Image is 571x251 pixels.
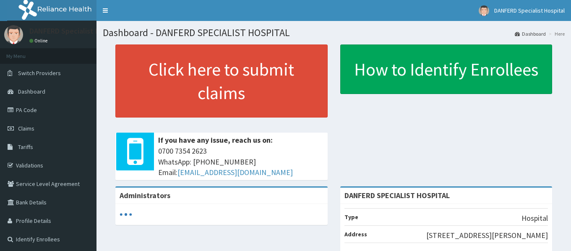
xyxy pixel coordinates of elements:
[115,44,328,118] a: Click here to submit claims
[340,44,553,94] a: How to Identify Enrollees
[344,230,367,238] b: Address
[18,143,33,151] span: Tariffs
[344,213,358,221] b: Type
[29,38,50,44] a: Online
[494,7,565,14] span: DANFERD Specialist Hospital
[18,88,45,95] span: Dashboard
[29,27,123,35] p: DANFERD Specialist Hospital
[120,191,170,200] b: Administrators
[158,146,323,178] span: 0700 7354 2623 WhatsApp: [PHONE_NUMBER] Email:
[18,69,61,77] span: Switch Providers
[177,167,293,177] a: [EMAIL_ADDRESS][DOMAIN_NAME]
[547,30,565,37] li: Here
[515,30,546,37] a: Dashboard
[521,213,548,224] p: Hospital
[158,135,273,145] b: If you have any issue, reach us on:
[4,25,23,44] img: User Image
[18,125,34,132] span: Claims
[426,230,548,241] p: [STREET_ADDRESS][PERSON_NAME]
[479,5,489,16] img: User Image
[120,208,132,221] svg: audio-loading
[344,191,450,200] strong: DANFERD SPECIALIST HOSPITAL
[103,27,565,38] h1: Dashboard - DANFERD SPECIALIST HOSPITAL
